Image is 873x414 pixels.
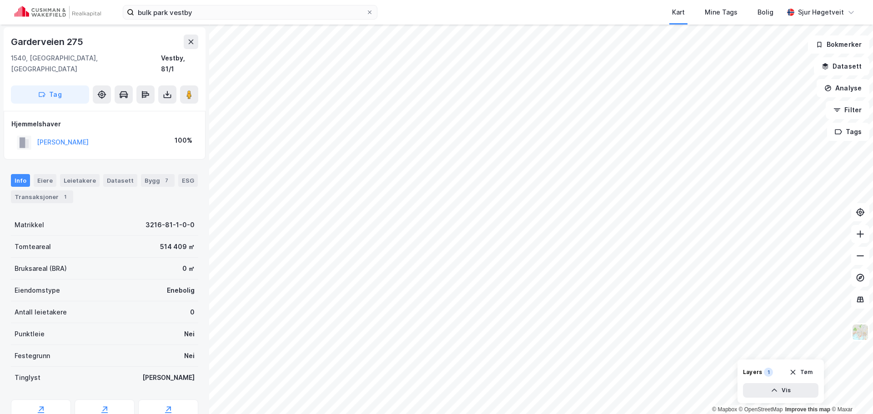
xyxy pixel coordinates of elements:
div: Punktleie [15,329,45,339]
div: Vestby, 81/1 [161,53,198,75]
iframe: Chat Widget [828,370,873,414]
div: Leietakere [60,174,100,187]
div: Nei [184,329,195,339]
button: Vis [743,383,818,398]
div: Mine Tags [705,7,738,18]
div: Bygg [141,174,175,187]
div: 1 [60,192,70,201]
div: Garderveien 275 [11,35,85,49]
div: Bruksareal (BRA) [15,263,67,274]
img: Z [852,324,869,341]
a: Improve this map [785,406,830,413]
div: Kart [672,7,685,18]
input: Søk på adresse, matrikkel, gårdeiere, leietakere eller personer [134,5,366,19]
div: Layers [743,369,762,376]
div: Transaksjoner [11,190,73,203]
div: 3216-81-1-0-0 [145,219,195,230]
div: Enebolig [167,285,195,296]
div: Sjur Høgetveit [798,7,844,18]
div: 1540, [GEOGRAPHIC_DATA], [GEOGRAPHIC_DATA] [11,53,161,75]
div: [PERSON_NAME] [142,372,195,383]
div: ESG [178,174,198,187]
a: Mapbox [712,406,737,413]
div: 100% [175,135,192,146]
div: Festegrunn [15,350,50,361]
div: 0 [190,307,195,318]
div: 7 [162,176,171,185]
button: Datasett [814,57,869,75]
div: 514 409 ㎡ [160,241,195,252]
div: Tinglyst [15,372,40,383]
div: Info [11,174,30,187]
div: Kontrollprogram for chat [828,370,873,414]
div: Datasett [103,174,137,187]
div: 1 [764,368,773,377]
img: cushman-wakefield-realkapital-logo.202ea83816669bd177139c58696a8fa1.svg [15,6,101,19]
div: Nei [184,350,195,361]
button: Filter [826,101,869,119]
button: Tags [827,123,869,141]
div: Antall leietakere [15,307,67,318]
div: Eiere [34,174,56,187]
div: Tomteareal [15,241,51,252]
button: Tøm [783,365,818,379]
button: Tag [11,85,89,104]
button: Analyse [817,79,869,97]
div: Eiendomstype [15,285,60,296]
div: 0 ㎡ [182,263,195,274]
div: Hjemmelshaver [11,119,198,130]
div: Bolig [758,7,773,18]
button: Bokmerker [808,35,869,54]
a: OpenStreetMap [739,406,783,413]
div: Matrikkel [15,219,44,230]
